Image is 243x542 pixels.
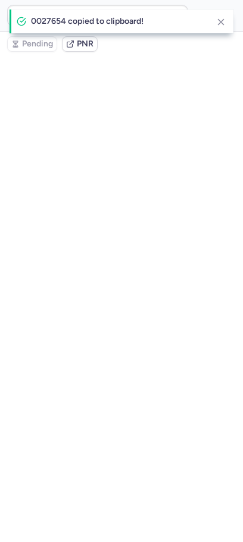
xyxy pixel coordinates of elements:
h4: 0027654 copied to clipboard! [31,17,207,26]
button: Pending [7,36,57,52]
input: PNR Reference [7,5,188,26]
span: Pending [22,39,53,49]
button: Ok [193,6,212,25]
button: PNR [62,36,98,52]
span: PNR [77,39,94,49]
